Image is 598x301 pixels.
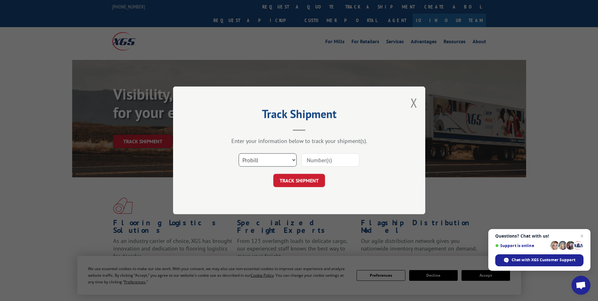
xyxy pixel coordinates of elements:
[273,174,325,187] button: TRACK SHIPMENT
[301,154,359,167] input: Number(s)
[495,233,583,239] span: Questions? Chat with us!
[205,109,394,121] h2: Track Shipment
[512,257,575,263] span: Chat with XGS Customer Support
[205,138,394,145] div: Enter your information below to track your shipment(s).
[410,94,417,111] button: Close modal
[572,276,590,295] div: Open chat
[578,232,586,240] span: Close chat
[495,254,583,266] div: Chat with XGS Customer Support
[495,243,548,248] span: Support is online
